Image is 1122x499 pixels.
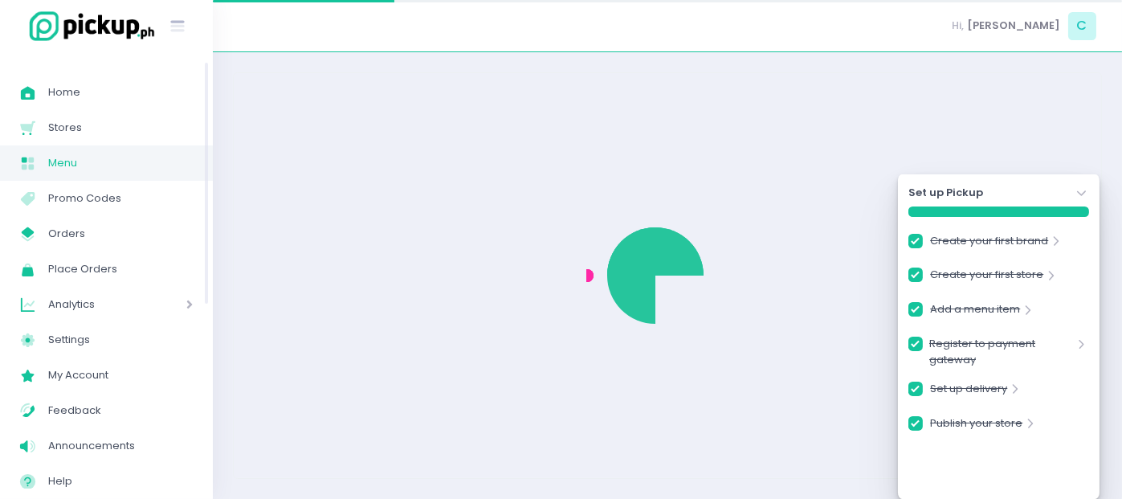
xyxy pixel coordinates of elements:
[929,336,1073,367] a: Register to payment gateway
[953,18,965,34] span: Hi,
[930,233,1048,255] a: Create your first brand
[930,415,1022,437] a: Publish your store
[930,381,1007,403] a: Set up delivery
[48,259,193,280] span: Place Orders
[48,294,141,315] span: Analytics
[48,153,193,174] span: Menu
[48,223,193,244] span: Orders
[930,301,1020,323] a: Add a menu item
[48,400,193,421] span: Feedback
[48,329,193,350] span: Settings
[930,267,1043,288] a: Create your first store
[908,185,983,201] strong: Set up Pickup
[48,436,193,456] span: Announcements
[20,9,157,43] img: logo
[48,365,193,386] span: My Account
[48,188,193,209] span: Promo Codes
[48,471,193,492] span: Help
[48,82,193,103] span: Home
[1068,12,1096,40] span: C
[967,18,1060,34] span: [PERSON_NAME]
[48,117,193,138] span: Stores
